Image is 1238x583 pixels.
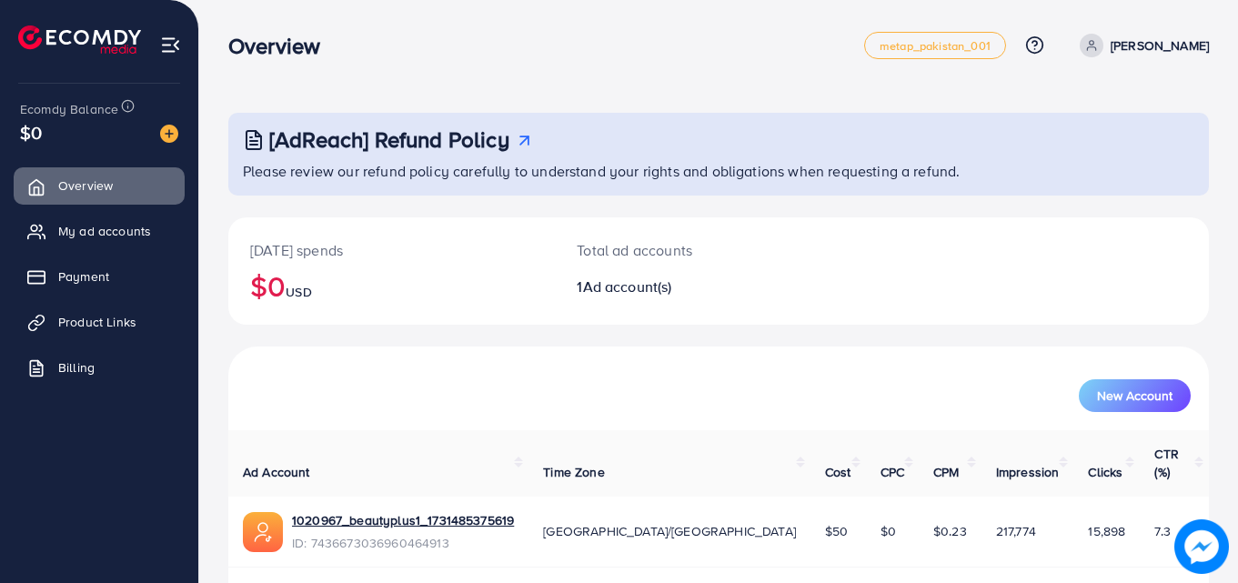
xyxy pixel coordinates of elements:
span: $0 [20,119,42,146]
span: USD [286,283,311,301]
p: [DATE] spends [250,239,533,261]
span: Product Links [58,313,136,331]
p: Total ad accounts [577,239,779,261]
span: Overview [58,176,113,195]
span: 7.3 [1154,522,1170,540]
img: ic-ads-acc.e4c84228.svg [243,512,283,552]
a: Payment [14,258,185,295]
a: Product Links [14,304,185,340]
span: [GEOGRAPHIC_DATA]/[GEOGRAPHIC_DATA] [543,522,796,540]
a: 1020967_beautyplus1_1731485375619 [292,511,514,529]
span: Clicks [1088,463,1122,481]
span: $50 [825,522,848,540]
span: $0.23 [933,522,967,540]
span: 217,774 [996,522,1036,540]
a: [PERSON_NAME] [1072,34,1209,57]
span: Cost [825,463,851,481]
span: New Account [1097,389,1173,402]
h3: [AdReach] Refund Policy [269,126,509,153]
h3: Overview [228,33,335,59]
img: image [1174,519,1229,574]
span: CPM [933,463,959,481]
p: Please review our refund policy carefully to understand your rights and obligations when requesti... [243,160,1198,182]
span: ID: 7436673036960464913 [292,534,514,552]
span: Ad account(s) [583,276,672,297]
span: 15,898 [1088,522,1125,540]
span: Impression [996,463,1060,481]
span: Billing [58,358,95,377]
span: Ecomdy Balance [20,100,118,118]
button: New Account [1079,379,1191,412]
p: [PERSON_NAME] [1111,35,1209,56]
h2: $0 [250,268,533,303]
span: Ad Account [243,463,310,481]
a: Overview [14,167,185,204]
img: image [160,125,178,143]
img: menu [160,35,181,55]
a: My ad accounts [14,213,185,249]
span: $0 [881,522,896,540]
a: Billing [14,349,185,386]
span: Time Zone [543,463,604,481]
img: logo [18,25,141,54]
h2: 1 [577,278,779,296]
span: CPC [881,463,904,481]
span: Payment [58,267,109,286]
span: metap_pakistan_001 [880,40,991,52]
span: My ad accounts [58,222,151,240]
span: CTR (%) [1154,445,1178,481]
a: metap_pakistan_001 [864,32,1006,59]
